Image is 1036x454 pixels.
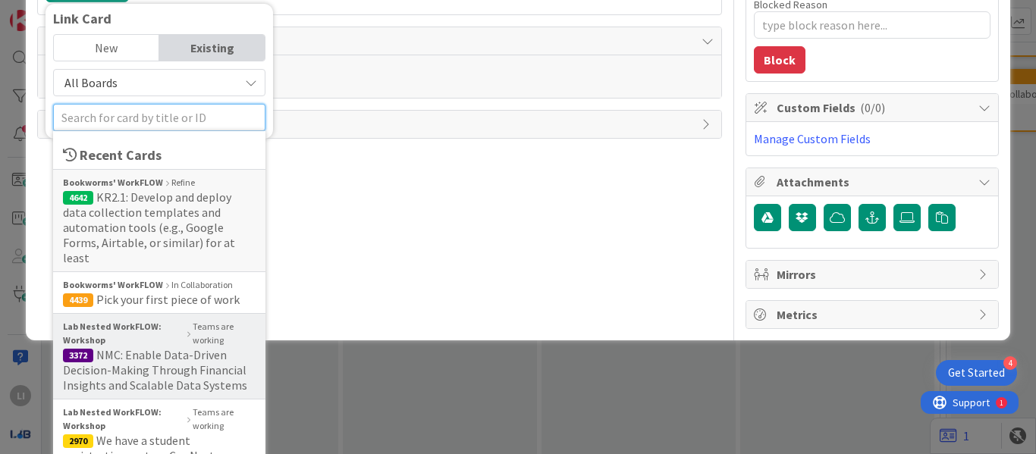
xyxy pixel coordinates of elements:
div: 4 [1003,356,1017,370]
div: 3372 [63,349,93,362]
b: Lab Nested WorkFLOW: Workshop [63,320,184,347]
div: 4439 [63,293,93,307]
span: ( 0/0 ) [860,100,885,115]
div: Open Get Started checklist, remaining modules: 4 [936,360,1017,386]
b: Bookworms' WorkFLOW [63,176,163,189]
span: Pick your first piece of work [96,292,240,307]
span: All Boards [64,75,118,90]
span: Metrics [777,305,971,324]
div: Teams are working [63,320,256,347]
span: Support [32,2,69,20]
div: Get Started [948,365,1005,380]
div: Existing [159,35,265,61]
div: Teams are working [63,405,256,433]
div: 2970 [63,434,93,448]
b: Bookworms' WorkFLOW [63,278,163,292]
span: KR2.1: Develop and deploy data collection templates and automation tools (e.g., Google Forms, Air... [63,189,235,265]
div: New [54,35,159,61]
div: In Collaboration [63,278,256,292]
div: 4642 [63,191,93,205]
span: History [68,115,694,133]
span: NMC: Enable Data-Driven Decision-Making Through Financial Insights and Scalable Data Systems [63,347,247,393]
span: Comments [68,32,694,50]
span: Attachments [777,173,971,191]
div: Refine [63,176,256,189]
div: Link Card [53,11,265,27]
b: Lab Nested WorkFLOW: Workshop [63,405,184,433]
a: Manage Custom Fields [754,131,871,146]
div: 1 [79,6,83,18]
button: Block [754,46,805,74]
span: Mirrors [777,265,971,283]
div: Recent Cards [63,145,256,165]
input: Search for card by title or ID [53,104,265,131]
span: Custom Fields [777,99,971,117]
